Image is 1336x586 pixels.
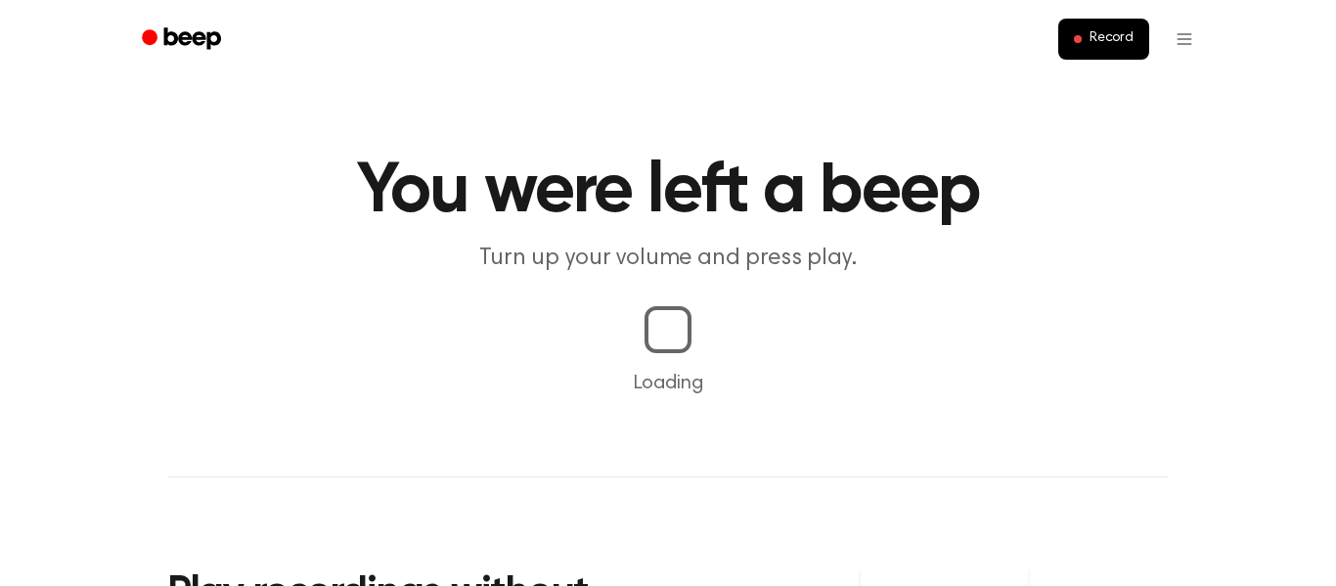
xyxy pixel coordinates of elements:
h1: You were left a beep [167,157,1169,227]
button: Open menu [1161,16,1208,63]
p: Turn up your volume and press play. [292,243,1044,275]
span: Record [1090,30,1134,48]
p: Loading [23,369,1313,398]
button: Record [1058,19,1149,60]
a: Beep [128,21,239,59]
